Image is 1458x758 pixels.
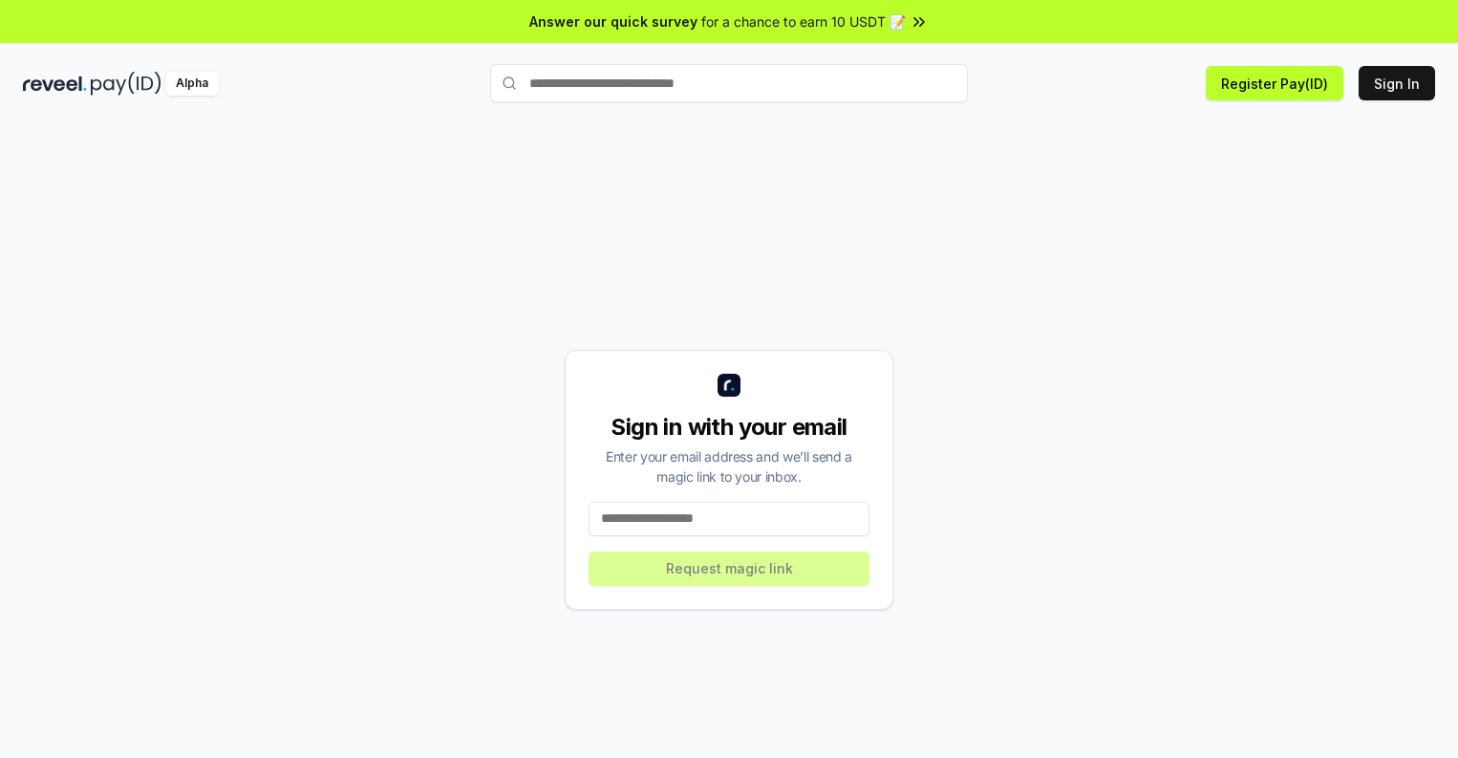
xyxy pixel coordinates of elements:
div: Alpha [165,72,219,96]
img: pay_id [91,72,161,96]
img: logo_small [718,374,740,397]
img: reveel_dark [23,72,87,96]
div: Sign in with your email [589,412,869,443]
span: Answer our quick survey [529,11,697,32]
button: Sign In [1359,66,1435,100]
span: for a chance to earn 10 USDT 📝 [701,11,906,32]
button: Register Pay(ID) [1206,66,1343,100]
div: Enter your email address and we’ll send a magic link to your inbox. [589,446,869,487]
